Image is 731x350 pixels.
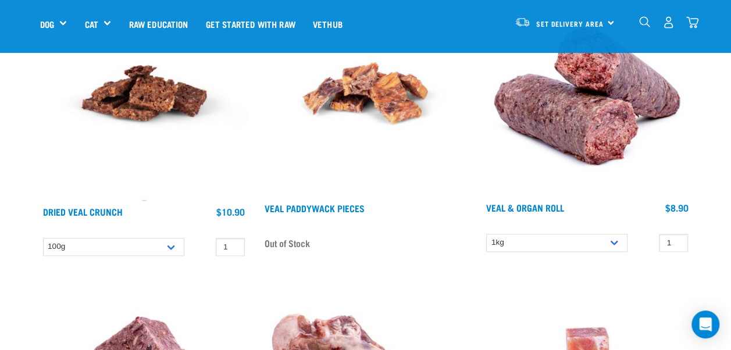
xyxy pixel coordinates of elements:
a: Veal Paddywack Pieces [265,205,365,210]
a: Dried Veal Crunch [43,209,123,214]
img: home-icon-1@2x.png [639,16,650,27]
input: 1 [216,238,245,256]
img: home-icon@2x.png [686,16,698,28]
a: Get started with Raw [197,1,304,47]
img: user.png [662,16,675,28]
a: Vethub [304,1,351,47]
div: Open Intercom Messenger [691,310,719,338]
span: Out of Stock [265,234,310,252]
div: $8.90 [665,202,688,213]
a: Veal & Organ Roll [486,205,564,210]
input: 1 [659,234,688,252]
span: Set Delivery Area [536,22,604,26]
a: Cat [84,17,98,31]
div: $10.90 [216,206,245,217]
a: Dog [40,17,54,31]
a: Raw Education [120,1,197,47]
img: van-moving.png [515,17,530,27]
